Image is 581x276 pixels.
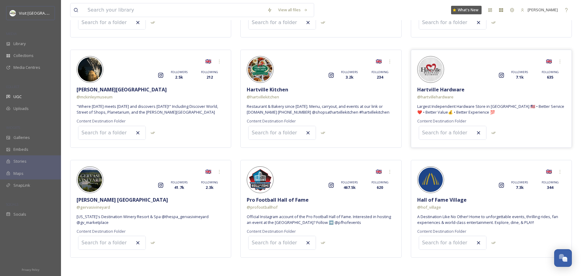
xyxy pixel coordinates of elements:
[78,236,145,249] input: Search for a folder
[247,203,278,211] a: @profootballhof
[248,168,272,192] img: 36805839_2062768877273837_8234186196083802112_n.jpg
[247,214,395,225] span: Official Instagram account of the Pro Football Hall of Fame. Interested in hosting an event at th...
[341,180,358,185] span: FOLLOWERS
[13,41,26,47] span: Library
[77,104,225,115] span: "Where [DATE] meets [DATE] and discovers [DATE]!" Including Discover World, Street of Shops, Plan...
[341,70,358,74] span: FOLLOWERS
[371,180,389,185] span: FOLLOWING
[6,31,17,36] span: MEDIA
[417,228,466,234] span: Content Destination Folder
[77,214,225,225] span: [US_STATE]'s Destination Winery Resort & Spa @thespa_gervasivineyard @gv_marketplace
[6,202,18,207] span: SOCIALS
[451,6,482,14] a: What's New
[418,57,443,82] img: 439888726_290486800771280_2289735310933136835_n.jpg
[13,106,29,111] span: Uploads
[516,74,524,80] span: 7.1k
[377,185,383,190] span: 620
[22,268,39,272] span: Privacy Policy
[377,74,383,80] span: 234
[417,214,565,225] span: A Destination Like No Other! Home to unforgettable events, thrilling rides, fan experiences & wor...
[371,70,389,74] span: FOLLOWING
[201,70,218,74] span: FOLLOWING
[78,168,102,192] img: 472170399_497891956120021_2237859895128371803_n.jpg
[248,57,272,82] img: 482156176_1288321035794823_3583250532081925181_n.jpg
[19,10,66,16] span: Visit [GEOGRAPHIC_DATA]
[528,7,558,12] span: [PERSON_NAME]
[249,16,316,29] input: Search for a folder
[417,86,464,93] span: Hartville Hardware
[518,4,561,16] a: [PERSON_NAME]
[417,203,441,211] a: @hof_village
[203,166,214,177] div: 🇬🇧
[77,203,110,211] a: @gervasivineyard
[417,93,454,101] a: @hartvillehardware
[6,84,19,89] span: COLLECT
[417,204,441,210] span: @ hof_village
[78,57,102,82] img: 280267112_684432502675336_8707942091400927980_n.jpg
[554,249,572,267] button: Open Chat
[78,126,145,140] input: Search for a folder
[77,196,168,203] span: [PERSON_NAME] [GEOGRAPHIC_DATA]
[13,158,27,164] span: Stories
[201,180,218,185] span: FOLLOWING
[247,118,296,124] span: Content Destination Folder
[13,147,28,152] span: Embeds
[373,56,384,67] div: 🇬🇧
[417,118,466,124] span: Content Destination Folder
[13,171,23,176] span: Maps
[542,70,559,74] span: FOLLOWING
[547,74,553,80] span: 635
[547,185,553,190] span: 344
[174,185,184,190] span: 41.7k
[206,74,213,80] span: 212
[77,86,167,93] span: [PERSON_NAME][GEOGRAPHIC_DATA]
[13,94,22,100] span: UGC
[77,228,126,234] span: Content Destination Folder
[77,94,113,100] span: @ mckinleymuseum
[516,185,524,190] span: 7.3k
[247,196,309,203] span: Pro Football Hall of Fame
[343,185,356,190] span: 467.5k
[543,166,554,177] div: 🇬🇧
[275,4,311,16] a: View all files
[171,180,188,185] span: FOLLOWERS
[22,266,39,273] a: Privacy Policy
[247,204,278,210] span: @ profootballhof
[373,166,384,177] div: 🇬🇧
[346,74,353,80] span: 3.2k
[419,126,486,140] input: Search for a folder
[419,236,486,249] input: Search for a folder
[247,94,279,100] span: @ hartvillekitchen
[203,56,214,67] div: 🇬🇧
[13,65,40,70] span: Media Centres
[206,185,213,190] span: 2.3k
[77,118,126,124] span: Content Destination Folder
[78,16,145,29] input: Search for a folder
[175,74,183,80] span: 2.5k
[417,104,565,115] span: Largest Independent Hardware Store in [GEOGRAPHIC_DATA] 🇺🇸 • Better Service❤️ • Better Value💰 • B...
[542,180,559,185] span: FOLLOWING
[249,236,316,249] input: Search for a folder
[417,94,454,100] span: @ hartvillehardware
[13,53,34,58] span: Collections
[77,204,110,210] span: @ gervasivineyard
[171,70,188,74] span: FOLLOWERS
[10,10,16,16] img: download.jpeg
[418,168,443,192] img: 294648326_3224966427760066_7070677775405475532_n.jpg
[511,70,528,74] span: FOLLOWERS
[247,228,296,234] span: Content Destination Folder
[247,104,395,115] span: Restaurant & Bakery since [DATE]. Menu, carryout, and events at our link or [DOMAIN_NAME] [PHONE_...
[13,182,30,188] span: SnapLink
[419,16,486,29] input: Search for a folder
[77,93,113,101] a: @mckinleymuseum
[13,211,26,217] span: Socials
[511,180,528,185] span: FOLLOWERS
[247,93,279,101] a: @hartvillekitchen
[13,135,30,140] span: Galleries
[249,126,316,140] input: Search for a folder
[417,196,467,203] span: Hall of Fame Village
[84,3,264,17] input: Search your library
[543,56,554,67] div: 🇬🇧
